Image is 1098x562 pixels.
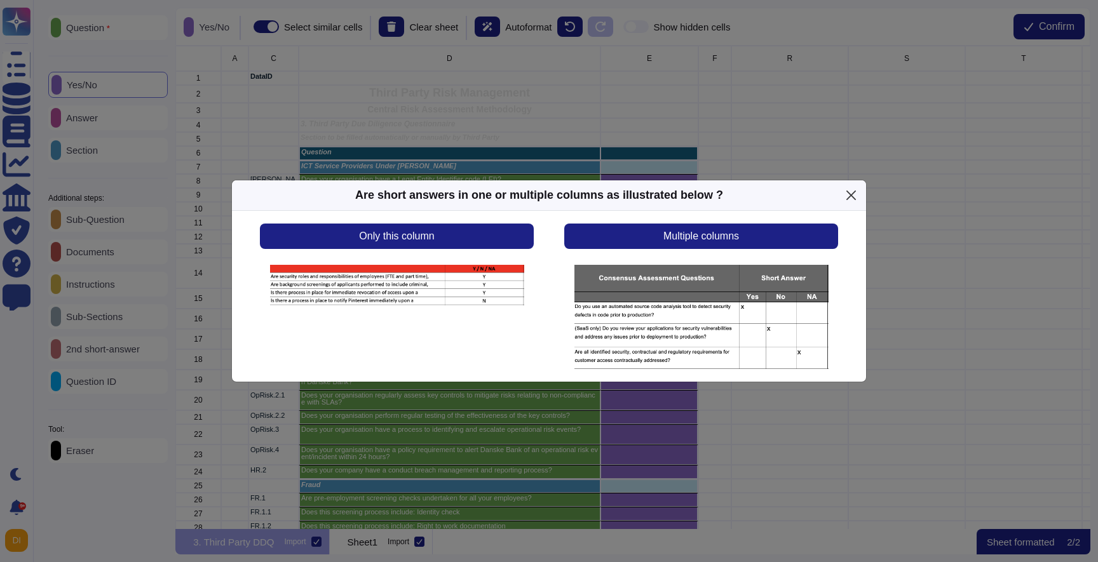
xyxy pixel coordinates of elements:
img: Single [270,265,524,306]
button: Multiple columns [564,224,838,249]
button: Close [841,185,861,205]
div: Are short answers in one or multiple columns as illustrated below ? [355,187,723,204]
button: Only this column [260,224,534,249]
span: Only this column [359,231,434,241]
span: Multiple columns [663,231,739,241]
img: Multi [574,265,829,370]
